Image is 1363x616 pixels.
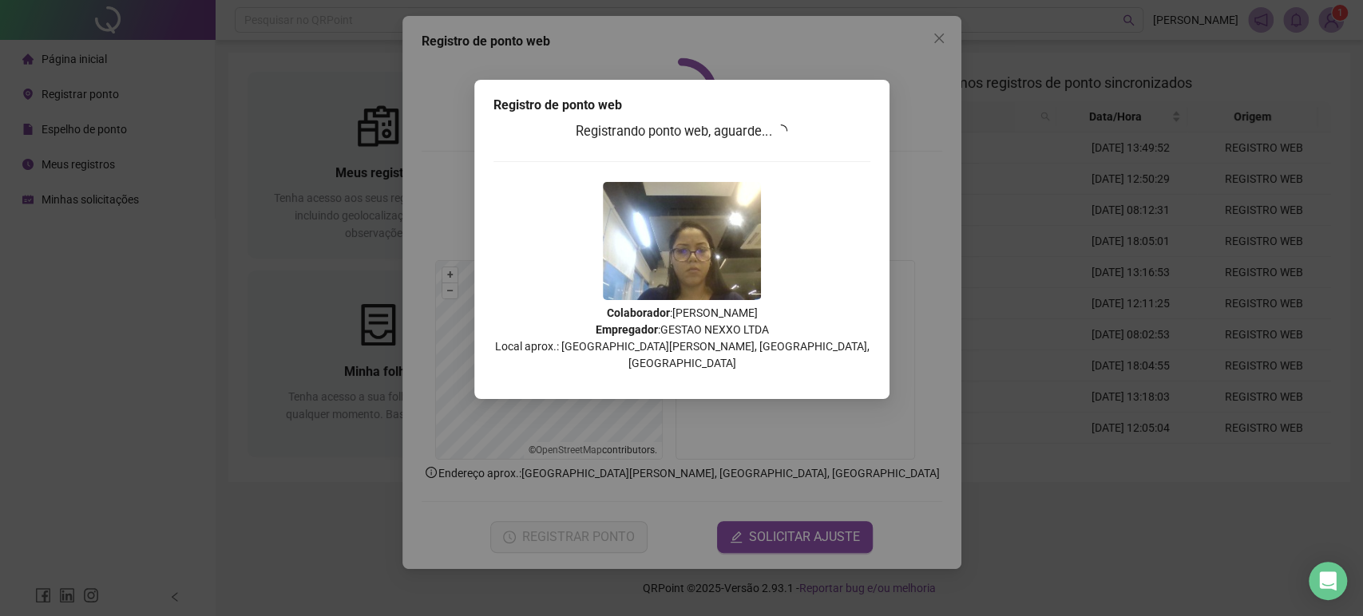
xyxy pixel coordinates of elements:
div: Open Intercom Messenger [1309,562,1347,600]
strong: Colaborador [606,306,669,319]
h3: Registrando ponto web, aguarde... [493,121,870,142]
img: Z [603,182,761,300]
div: Registro de ponto web [493,96,870,115]
strong: Empregador [595,323,657,336]
p: : [PERSON_NAME] : GESTAO NEXXO LTDA Local aprox.: [GEOGRAPHIC_DATA][PERSON_NAME], [GEOGRAPHIC_DAT... [493,305,870,372]
span: loading [775,124,787,137]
